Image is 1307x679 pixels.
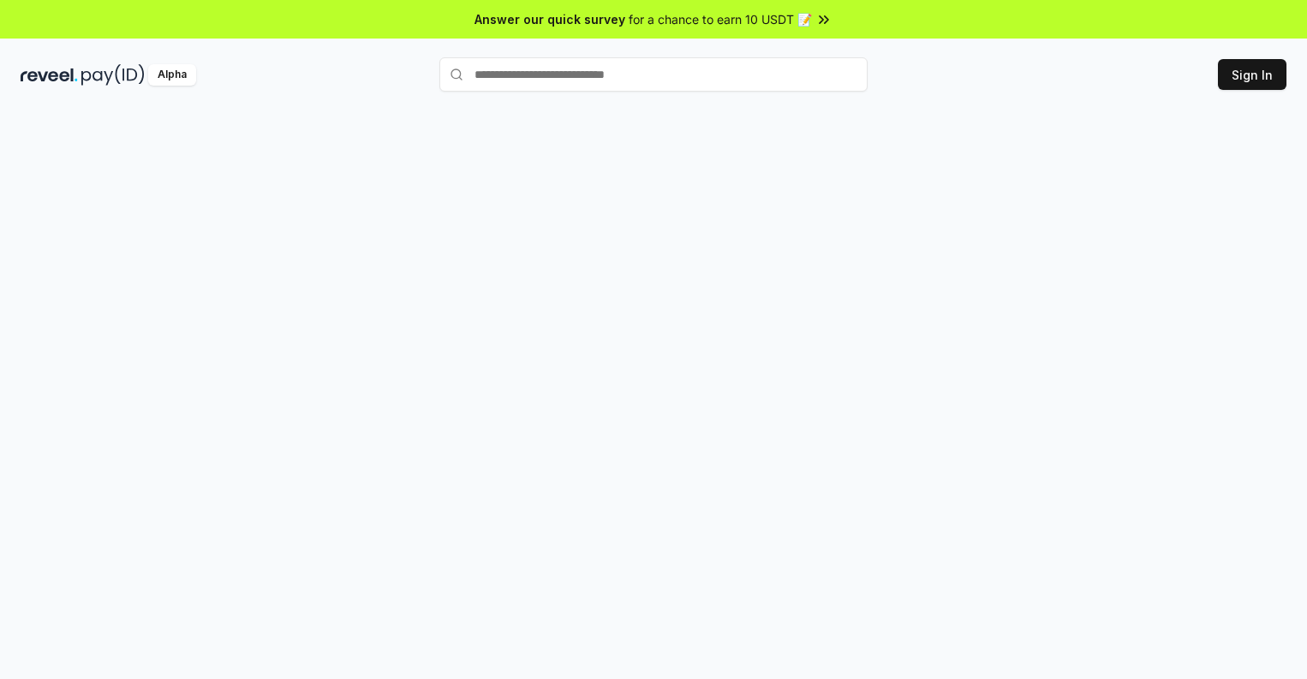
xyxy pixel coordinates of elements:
[81,64,145,86] img: pay_id
[148,64,196,86] div: Alpha
[629,10,812,28] span: for a chance to earn 10 USDT 📝
[474,10,625,28] span: Answer our quick survey
[1218,59,1286,90] button: Sign In
[21,64,78,86] img: reveel_dark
